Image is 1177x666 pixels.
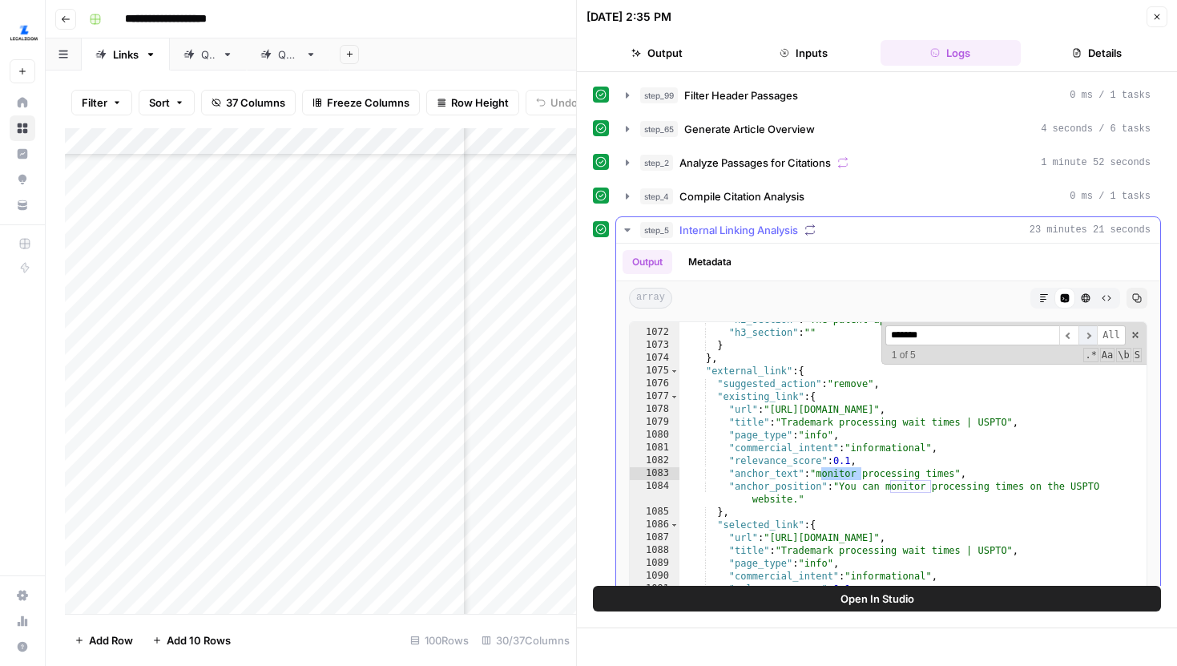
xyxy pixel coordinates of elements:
[10,18,38,47] img: LegalZoom Logo
[10,115,35,141] a: Browse
[475,628,576,653] div: 30/37 Columns
[616,184,1160,209] button: 0 ms / 1 tasks
[1041,122,1151,136] span: 4 seconds / 6 tasks
[149,95,170,111] span: Sort
[630,390,679,403] div: 1077
[586,40,727,66] button: Output
[1083,348,1098,362] span: RegExp Search
[630,416,679,429] div: 1079
[630,519,679,531] div: 1086
[840,591,914,607] span: Open In Studio
[670,365,679,377] span: Toggle code folding, rows 1075 through 1102
[550,95,578,111] span: Undo
[679,250,741,274] button: Metadata
[1070,189,1151,204] span: 0 ms / 1 tasks
[630,442,679,454] div: 1081
[451,95,509,111] span: Row Height
[630,352,679,365] div: 1074
[1116,348,1131,362] span: Whole Word Search
[630,429,679,442] div: 1080
[1100,348,1115,362] span: CaseSensitive Search
[1027,40,1167,66] button: Details
[82,38,170,71] a: Links
[89,632,133,648] span: Add Row
[65,628,143,653] button: Add Row
[684,121,815,137] span: Generate Article Overview
[139,90,195,115] button: Sort
[1030,223,1151,237] span: 23 minutes 21 seconds
[167,632,231,648] span: Add 10 Rows
[616,150,1160,176] button: 1 minute 52 seconds
[1097,325,1126,345] span: Alt-Enter
[630,570,679,583] div: 1090
[630,326,679,339] div: 1072
[10,583,35,608] a: Settings
[630,365,679,377] div: 1075
[630,339,679,352] div: 1073
[1041,155,1151,170] span: 1 minute 52 seconds
[640,121,678,137] span: step_65
[640,87,678,103] span: step_99
[670,519,679,531] span: Toggle code folding, rows 1086 through 1094
[170,38,247,71] a: QA
[630,454,679,467] div: 1082
[10,634,35,660] button: Help + Support
[630,467,679,480] div: 1083
[629,288,672,309] span: array
[426,90,519,115] button: Row Height
[586,9,671,25] div: [DATE] 2:35 PM
[616,116,1160,142] button: 4 seconds / 6 tasks
[71,90,132,115] button: Filter
[1133,348,1142,362] span: Search In Selection
[630,531,679,544] div: 1087
[10,90,35,115] a: Home
[526,90,588,115] button: Undo
[630,506,679,519] div: 1085
[630,377,679,390] div: 1076
[1078,325,1098,345] span: ​
[10,13,35,53] button: Workspace: LegalZoom
[593,586,1161,612] button: Open In Studio
[640,188,673,204] span: step_4
[623,250,672,274] button: Output
[1070,88,1151,103] span: 0 ms / 1 tasks
[226,95,285,111] span: 37 Columns
[630,403,679,416] div: 1078
[247,38,330,71] a: QA2
[10,192,35,218] a: Your Data
[327,95,409,111] span: Freeze Columns
[404,628,475,653] div: 100 Rows
[881,40,1021,66] button: Logs
[10,608,35,634] a: Usage
[630,544,679,557] div: 1088
[1059,325,1078,345] span: ​
[630,480,679,506] div: 1084
[679,222,798,238] span: Internal Linking Analysis
[278,46,299,63] div: QA2
[733,40,873,66] button: Inputs
[10,167,35,192] a: Opportunities
[302,90,420,115] button: Freeze Columns
[640,222,673,238] span: step_5
[616,83,1160,108] button: 0 ms / 1 tasks
[113,46,139,63] div: Links
[670,390,679,403] span: Toggle code folding, rows 1077 through 1085
[82,95,107,111] span: Filter
[679,188,804,204] span: Compile Citation Analysis
[201,90,296,115] button: 37 Columns
[10,141,35,167] a: Insights
[684,87,798,103] span: Filter Header Passages
[616,217,1160,243] button: 23 minutes 21 seconds
[201,46,216,63] div: QA
[630,557,679,570] div: 1089
[143,628,240,653] button: Add 10 Rows
[640,155,673,171] span: step_2
[885,349,922,361] span: 1 of 5
[630,583,679,595] div: 1091
[679,155,831,171] span: Analyze Passages for Citations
